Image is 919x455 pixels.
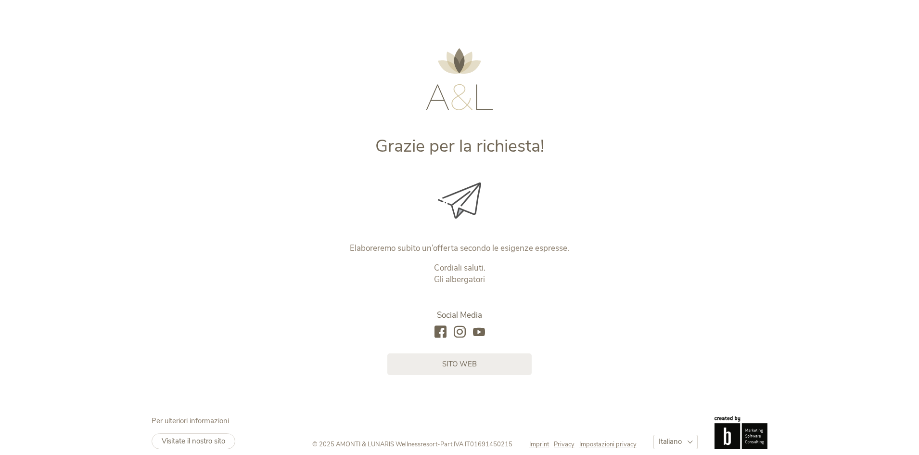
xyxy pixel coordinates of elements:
span: Visitate il nostro sito [162,436,225,446]
img: AMONTI & LUNARIS Wellnessresort [426,48,493,110]
a: youtube [473,326,485,339]
span: Privacy [554,440,574,449]
a: facebook [434,326,447,339]
a: Impostazioni privacy [579,440,637,449]
a: Visitate il nostro sito [152,433,235,449]
span: Per ulteriori informazioni [152,416,229,426]
a: Privacy [554,440,579,449]
span: Imprint [529,440,549,449]
span: Part.IVA IT01691450215 [440,440,512,449]
a: instagram [454,326,466,339]
img: Grazie per la richiesta! [438,182,481,219]
span: sito web [442,359,477,369]
img: Brandnamic GmbH | Leading Hospitality Solutions [715,416,767,449]
a: sito web [387,353,532,375]
span: Grazie per la richiesta! [375,134,544,158]
p: Cordiali saluti. Gli albergatori [259,262,661,286]
span: - [437,440,440,449]
p: Elaboreremo subito un’offerta secondo le esigenze espresse. [259,243,661,254]
span: © 2025 AMONTI & LUNARIS Wellnessresort [312,440,437,449]
a: Imprint [529,440,554,449]
span: Social Media [437,310,482,321]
